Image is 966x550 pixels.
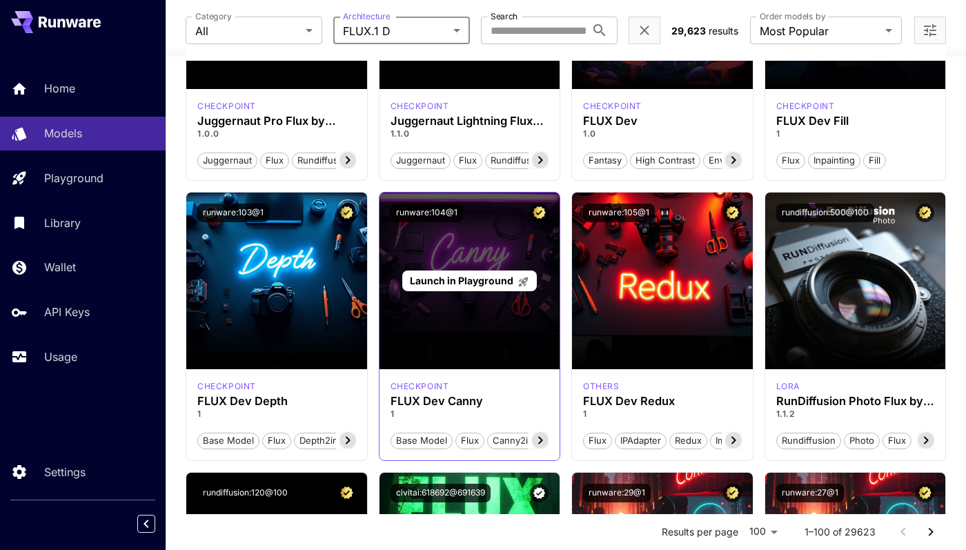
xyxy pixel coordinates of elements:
[391,408,549,420] p: 1
[584,434,611,448] span: Flux
[864,154,885,168] span: Fill
[44,304,90,320] p: API Keys
[583,484,651,502] button: runware:29@1
[485,151,550,169] button: rundiffusion
[195,23,300,39] span: All
[760,10,825,22] label: Order models by
[776,100,835,112] div: FLUX.1 D
[391,115,549,128] h3: Juggernaut Lightning Flux by RunDiffusion
[262,431,291,449] button: Flux
[583,380,620,393] p: others
[776,115,935,128] h3: FLUX Dev Fill
[776,380,800,393] div: FLUX.1 D
[197,395,356,408] h3: FLUX Dev Depth
[583,204,655,222] button: runware:105@1
[703,151,768,169] button: Environment
[195,10,232,22] label: Category
[198,154,257,168] span: juggernaut
[844,431,880,449] button: photo
[197,128,356,140] p: 1.0.0
[197,408,356,420] p: 1
[723,204,742,222] button: Certified Model – Vetted for best performance and includes a commercial license.
[776,380,800,393] p: lora
[263,434,290,448] span: Flux
[630,151,700,169] button: High Contrast
[583,151,627,169] button: Fantasy
[776,128,935,140] p: 1
[776,431,841,449] button: rundiffusion
[671,25,706,37] span: 29,623
[454,154,482,168] span: flux
[294,431,351,449] button: depth2img
[44,170,103,186] p: Playground
[805,525,876,539] p: 1–100 of 29623
[777,154,805,168] span: Flux
[44,125,82,141] p: Models
[776,100,835,112] p: checkpoint
[631,154,700,168] span: High Contrast
[583,128,742,140] p: 1.0
[583,115,742,128] h3: FLUX Dev
[137,515,155,533] button: Collapse sidebar
[615,434,666,448] span: IPAdapter
[584,154,627,168] span: Fantasy
[198,434,259,448] span: Base model
[530,484,549,502] button: Verified working
[615,431,667,449] button: IPAdapter
[670,434,707,448] span: Redux
[916,484,934,502] button: Certified Model – Vetted for best performance and includes a commercial license.
[453,151,482,169] button: flux
[391,100,449,112] div: FLUX.1 D
[583,380,620,393] div: FLUX.1 D
[197,115,356,128] h3: Juggernaut Pro Flux by RunDiffusion
[197,100,256,112] p: checkpoint
[530,204,549,222] button: Certified Model – Vetted for best performance and includes a commercial license.
[845,434,879,448] span: photo
[710,431,757,449] button: img2img
[583,431,612,449] button: Flux
[197,380,256,393] p: checkpoint
[583,395,742,408] h3: FLUX Dev Redux
[809,154,860,168] span: Inpainting
[44,348,77,365] p: Usage
[197,484,293,502] button: rundiffusion:120@100
[197,431,259,449] button: Base model
[391,151,451,169] button: juggernaut
[293,154,356,168] span: rundiffusion
[776,151,805,169] button: Flux
[486,154,549,168] span: rundiffusion
[776,484,844,502] button: runware:27@1
[391,128,549,140] p: 1.1.0
[391,484,491,502] button: civitai:618692@691639
[391,154,450,168] span: juggernaut
[391,434,452,448] span: Base model
[343,10,390,22] label: Architecture
[777,434,840,448] span: rundiffusion
[917,518,945,546] button: Go to next page
[455,431,484,449] button: Flux
[391,431,453,449] button: Base model
[488,434,546,448] span: canny2img
[292,151,357,169] button: rundiffusion
[491,10,517,22] label: Search
[410,275,513,286] span: Launch in Playground
[402,271,537,292] a: Launch in Playground
[723,484,742,502] button: Certified Model – Vetted for best performance and includes a commercial license.
[456,434,484,448] span: Flux
[636,22,653,39] button: Clear filters (1)
[776,395,935,408] div: RunDiffusion Photo Flux by RunDiffusion
[295,434,351,448] span: depth2img
[922,22,938,39] button: Open more filters
[583,408,742,420] p: 1
[44,215,81,231] p: Library
[391,380,449,393] p: checkpoint
[197,151,257,169] button: juggernaut
[776,204,874,222] button: rundiffusion:500@100
[916,204,934,222] button: Certified Model – Vetted for best performance and includes a commercial license.
[391,100,449,112] p: checkpoint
